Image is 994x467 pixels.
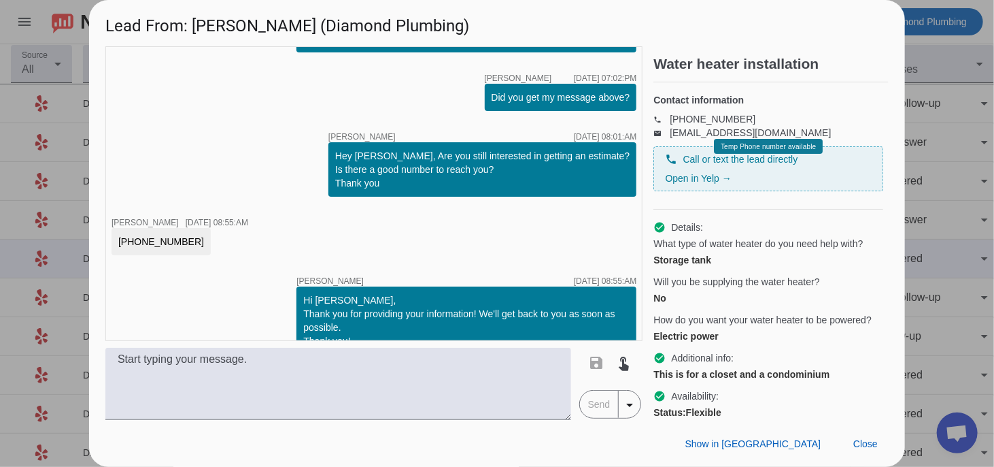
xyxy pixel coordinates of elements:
[842,432,889,456] button: Close
[574,277,636,285] div: [DATE] 08:55:AM
[186,219,248,227] div: [DATE] 08:55:AM
[653,291,883,305] div: No
[574,74,636,82] div: [DATE] 07:02:PM
[653,406,883,419] div: Flexible
[653,116,670,123] mat-icon: phone
[653,275,819,289] span: Will you be supplying the water heater?
[653,329,883,343] div: Electric power
[296,277,364,285] span: [PERSON_NAME]
[653,93,883,107] h4: Contact information
[653,313,872,327] span: How do you want your water heater to be powered?
[670,114,755,125] a: [PHONE_NUMBER]
[574,133,636,141] div: [DATE] 08:01:AM
[653,368,883,381] div: This is for a closet and a condominium
[328,133,396,141] span: [PERSON_NAME]
[721,143,816,150] span: Temp Phone number available
[653,390,666,402] mat-icon: check_circle
[670,127,831,138] a: [EMAIL_ADDRESS][DOMAIN_NAME]
[112,218,179,227] span: [PERSON_NAME]
[653,352,666,364] mat-icon: check_circle
[492,91,630,104] div: Did you get my message above?​
[671,389,719,403] span: Availability:
[118,235,204,248] div: [PHONE_NUMBER]
[653,221,666,233] mat-icon: check_circle
[674,432,832,456] button: Show in [GEOGRAPHIC_DATA]
[665,173,731,184] a: Open in Yelp →
[671,221,703,234] span: Details:
[653,237,863,251] span: What type of water heater do you need help with?
[653,407,685,418] strong: Status:
[616,355,632,371] mat-icon: touch_app
[335,149,630,190] div: Hey [PERSON_NAME], Are you still interested in getting an estimate? Is there a good number to rea...
[485,74,552,82] span: [PERSON_NAME]
[683,152,798,166] span: Call or text the lead directly
[671,351,734,365] span: Additional info:
[303,293,630,348] div: Hi [PERSON_NAME], Thank you for providing your information! We'll get back to you as soon as poss...
[685,438,821,449] span: Show in [GEOGRAPHIC_DATA]
[621,397,638,413] mat-icon: arrow_drop_down
[665,153,677,165] mat-icon: phone
[653,253,883,267] div: Storage tank
[653,129,670,136] mat-icon: email
[853,438,878,449] span: Close
[653,57,889,71] h2: Water heater installation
